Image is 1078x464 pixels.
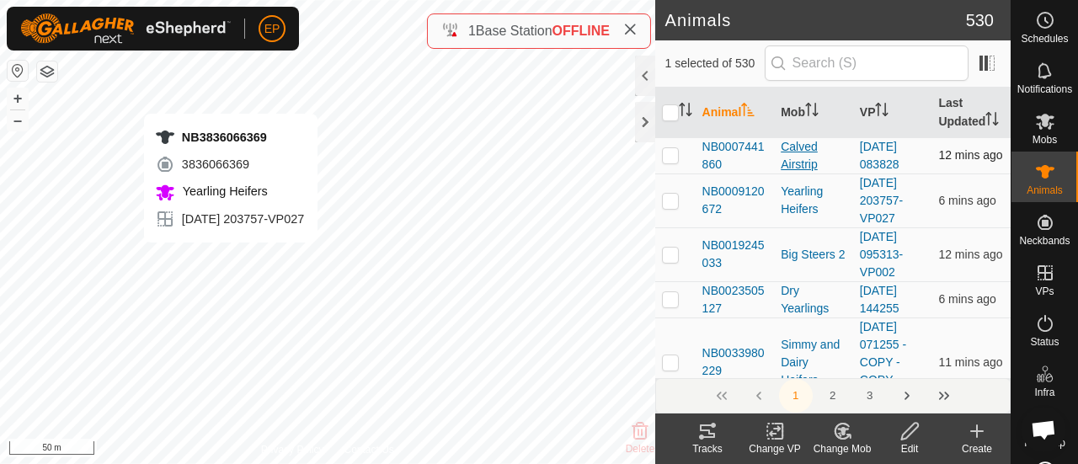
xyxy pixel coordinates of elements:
[774,88,853,138] th: Mob
[943,441,1011,456] div: Create
[816,379,850,413] button: 2
[781,282,846,317] div: Dry Yearlings
[8,110,28,131] button: –
[938,292,995,306] span: 23 Sept 2025, 1:07 pm
[779,379,813,413] button: 1
[1021,407,1066,452] div: Open chat
[938,248,1002,261] span: 23 Sept 2025, 1:00 pm
[805,105,819,119] p-sorticon: Activate to sort
[1035,286,1054,296] span: VPs
[931,88,1011,138] th: Last Updated
[696,88,775,138] th: Animal
[927,379,961,413] button: Last Page
[765,45,969,81] input: Search (S)
[860,176,903,225] a: [DATE] 203757-VP027
[741,105,755,119] p-sorticon: Activate to sort
[674,441,741,456] div: Tracks
[8,61,28,81] button: Reset Map
[679,105,692,119] p-sorticon: Activate to sort
[1019,236,1070,246] span: Neckbands
[853,88,932,138] th: VP
[781,138,846,173] div: Calved Airstrip
[476,24,552,38] span: Base Station
[781,336,846,389] div: Simmy and Dairy Heifers
[875,105,889,119] p-sorticon: Activate to sort
[1017,84,1072,94] span: Notifications
[1033,135,1057,145] span: Mobs
[966,8,994,33] span: 530
[155,209,304,229] div: [DATE] 203757-VP027
[985,115,999,128] p-sorticon: Activate to sort
[860,320,906,404] a: [DATE] 071255 - COPY - COPY-VP059
[876,441,943,456] div: Edit
[37,61,57,82] button: Map Layers
[179,184,268,198] span: Yearling Heifers
[702,344,768,380] span: NB0033980229
[552,24,610,38] span: OFFLINE
[741,441,808,456] div: Change VP
[938,355,1002,369] span: 23 Sept 2025, 1:02 pm
[781,183,846,218] div: Yearling Heifers
[665,10,966,30] h2: Animals
[808,441,876,456] div: Change Mob
[1024,438,1065,448] span: Heatmap
[702,282,768,317] span: NB0023505127
[702,183,768,218] span: NB0009120672
[1034,387,1054,397] span: Infra
[468,24,476,38] span: 1
[781,246,846,264] div: Big Steers 2
[890,379,924,413] button: Next Page
[344,442,393,457] a: Contact Us
[1027,185,1063,195] span: Animals
[860,284,899,315] a: [DATE] 144255
[853,379,887,413] button: 3
[264,20,280,38] span: EP
[702,138,768,173] span: NB0007441860
[1030,337,1059,347] span: Status
[860,140,899,171] a: [DATE] 083828
[155,127,304,147] div: NB3836066369
[665,55,765,72] span: 1 selected of 530
[155,154,304,174] div: 3836066369
[20,13,231,44] img: Gallagher Logo
[860,230,903,279] a: [DATE] 095313-VP002
[1021,34,1068,44] span: Schedules
[261,442,324,457] a: Privacy Policy
[938,148,1002,162] span: 23 Sept 2025, 1:01 pm
[702,237,768,272] span: NB0019245033
[8,88,28,109] button: +
[938,194,995,207] span: 23 Sept 2025, 1:07 pm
